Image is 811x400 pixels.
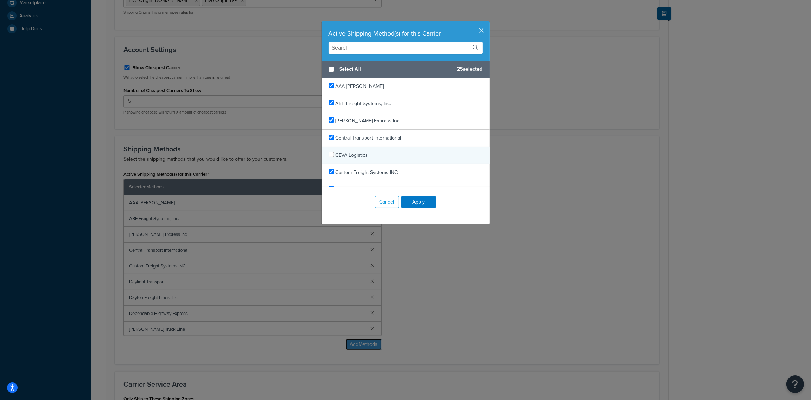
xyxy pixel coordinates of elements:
[336,186,375,193] span: Daylight Transport
[340,64,452,74] span: Select All
[375,196,399,208] button: Cancel
[401,196,436,208] button: Apply
[336,83,384,90] span: AAA [PERSON_NAME]
[336,169,398,176] span: Custom Freight Systems INC
[329,28,483,38] div: Active Shipping Method(s) for this Carrier
[329,42,483,54] input: Search
[336,117,400,124] span: [PERSON_NAME] Express Inc
[336,151,368,159] span: CEVA Logistics
[336,134,401,142] span: Central Transport International
[322,61,490,78] div: 25 selected
[336,100,391,107] span: ABF Freight Systems, Inc.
